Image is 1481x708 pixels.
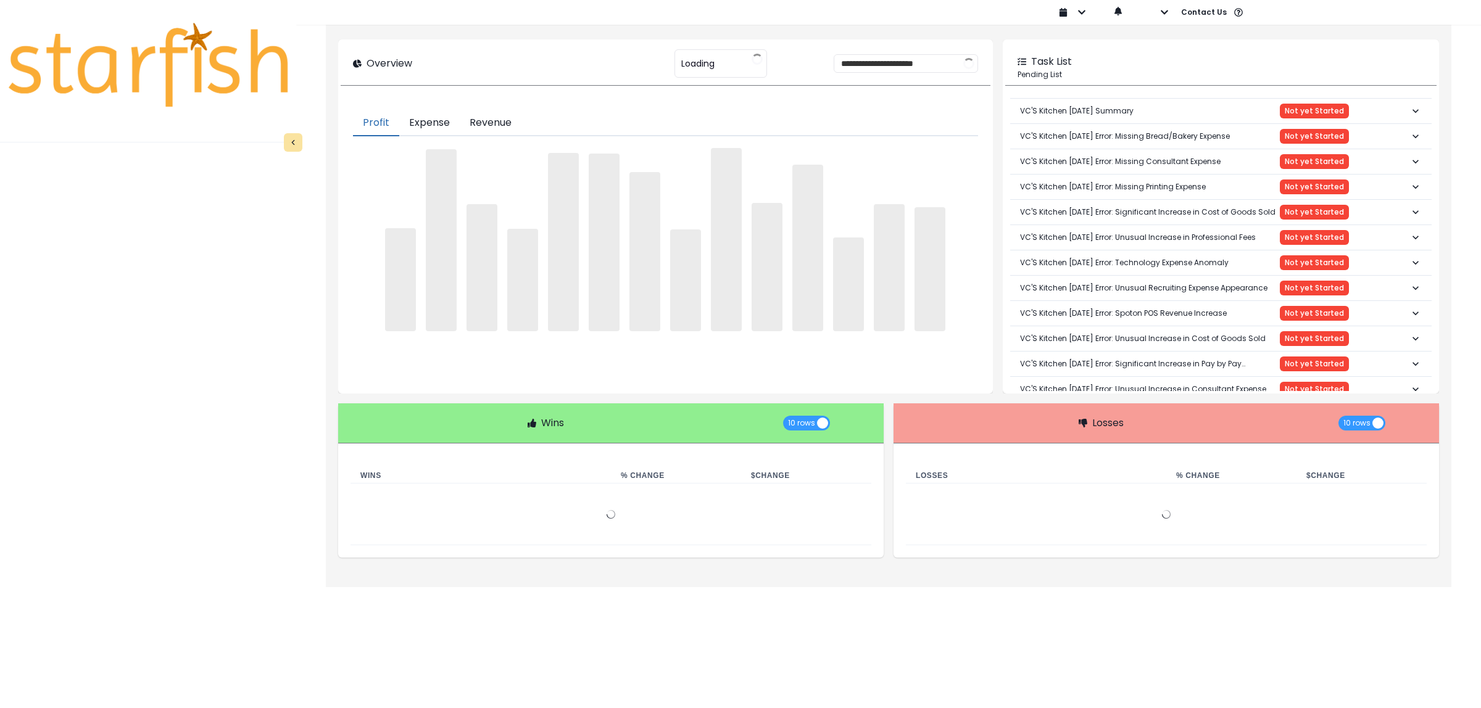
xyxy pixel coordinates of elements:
[681,51,715,76] span: Loading
[1020,374,1266,405] p: VC'S Kitchen [DATE] Error: Unusual Increase in Consultant Expense
[1285,208,1344,216] span: Not yet Started
[353,110,399,136] button: Profit
[629,172,660,331] span: ‌
[1020,247,1229,278] p: VC'S Kitchen [DATE] Error: Technology Expense Anomaly
[1010,200,1432,224] button: VC'S Kitchen [DATE] Error: Significant Increase in Cost of Goods SoldNot yet Started
[1020,222,1256,253] p: VC'S Kitchen [DATE] Error: Unusual Increase in Professional Fees
[906,468,1166,484] th: Losses
[1031,54,1072,69] p: Task List
[589,154,620,331] span: ‌
[507,229,538,331] span: ‌
[711,148,742,331] span: ‌
[426,149,457,331] span: ‌
[1010,124,1432,149] button: VC'S Kitchen [DATE] Error: Missing Bread/Bakery ExpenseNot yet Started
[1010,225,1432,250] button: VC'S Kitchen [DATE] Error: Unusual Increase in Professional FeesNot yet Started
[367,56,412,71] p: Overview
[1285,132,1344,141] span: Not yet Started
[1020,146,1221,177] p: VC'S Kitchen [DATE] Error: Missing Consultant Expense
[1285,284,1344,292] span: Not yet Started
[1343,416,1371,430] span: 10 rows
[915,207,945,331] span: ‌
[1020,323,1266,354] p: VC'S Kitchen [DATE] Error: Unusual Increase in Cost of Goods Sold
[1020,348,1280,379] p: VC'S Kitchen [DATE] Error: Significant Increase in Pay by Pay Insurance
[1020,273,1267,303] p: VC'S Kitchen [DATE] Error: Unusual Recruiting Expense Appearance
[1010,149,1432,174] button: VC'S Kitchen [DATE] Error: Missing Consultant ExpenseNot yet Started
[1020,298,1227,329] p: VC'S Kitchen [DATE] Error: Spoton POS Revenue Increase
[1166,468,1296,484] th: % Change
[611,468,741,484] th: % Change
[792,165,823,331] span: ‌
[1020,197,1276,228] p: VC'S Kitchen [DATE] Error: Significant Increase in Cost of Goods Sold
[399,110,460,136] button: Expense
[752,203,782,331] span: ‌
[1285,258,1344,267] span: Not yet Started
[1285,334,1344,343] span: Not yet Started
[1285,107,1344,115] span: Not yet Started
[833,237,864,331] span: ‌
[1010,175,1432,199] button: VC'S Kitchen [DATE] Error: Missing Printing ExpenseNot yet Started
[788,416,815,430] span: 10 rows
[1285,385,1344,393] span: Not yet Started
[1010,352,1432,376] button: VC'S Kitchen [DATE] Error: Significant Increase in Pay by Pay InsuranceNot yet Started
[548,153,579,331] span: ‌
[1020,121,1230,152] p: VC'S Kitchen [DATE] Error: Missing Bread/Bakery Expense
[1010,301,1432,326] button: VC'S Kitchen [DATE] Error: Spoton POS Revenue IncreaseNot yet Started
[1010,99,1432,123] button: VC'S Kitchen [DATE] SummaryNot yet Started
[874,204,905,331] span: ‌
[1010,250,1432,275] button: VC'S Kitchen [DATE] Error: Technology Expense AnomalyNot yet Started
[1010,276,1432,300] button: VC'S Kitchen [DATE] Error: Unusual Recruiting Expense AppearanceNot yet Started
[1285,157,1344,166] span: Not yet Started
[467,204,497,331] span: ‌
[1296,468,1427,484] th: $ Change
[1020,171,1206,202] p: VC'S Kitchen [DATE] Error: Missing Printing Expense
[1010,326,1432,351] button: VC'S Kitchen [DATE] Error: Unusual Increase in Cost of Goods SoldNot yet Started
[385,228,416,331] span: ‌
[1285,183,1344,191] span: Not yet Started
[670,229,701,331] span: ‌
[541,416,564,430] p: Wins
[1285,309,1344,318] span: Not yet Started
[1092,416,1124,430] p: Losses
[1018,69,1424,80] p: Pending List
[1010,377,1432,401] button: VC'S Kitchen [DATE] Error: Unusual Increase in Consultant ExpenseNot yet Started
[1285,360,1344,368] span: Not yet Started
[460,110,521,136] button: Revenue
[1285,233,1344,242] span: Not yet Started
[1020,96,1134,126] p: VC'S Kitchen [DATE] Summary
[351,468,611,484] th: Wins
[741,468,871,484] th: $ Change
